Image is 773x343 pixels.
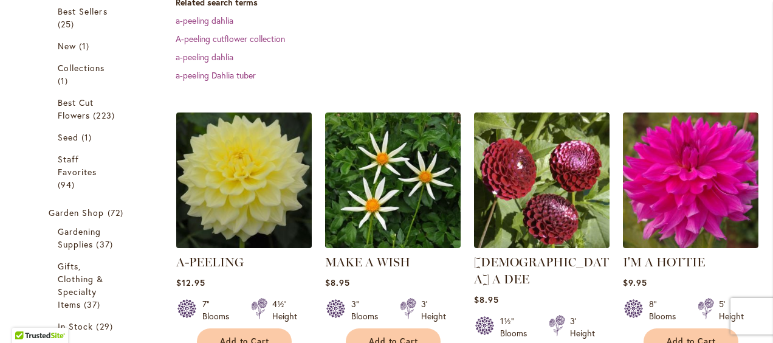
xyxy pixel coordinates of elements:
[176,255,244,269] a: A-PEELING
[84,298,103,311] span: 37
[58,96,118,122] a: Best Cut Flowers
[58,153,118,191] a: Staff Favorites
[58,97,94,121] span: Best Cut Flowers
[58,225,118,251] a: Gardening Supplies
[58,131,78,143] span: Seed
[719,298,744,322] div: 5' Height
[623,239,758,251] a: I'm A Hottie
[202,298,236,322] div: 7" Blooms
[173,109,315,252] img: A-Peeling
[58,40,118,52] a: New
[623,113,758,248] img: I'm A Hottie
[58,74,71,87] span: 1
[58,131,118,144] a: Seed
[351,298,385,322] div: 3" Blooms
[176,277,205,288] span: $12.95
[58,18,77,30] span: 25
[325,255,410,269] a: MAKE A WISH
[79,40,92,52] span: 1
[58,260,104,310] span: Gifts, Clothing & Specialty Items
[176,51,233,63] a: a-peeling dahlia
[93,109,117,122] span: 223
[58,320,93,332] span: In Stock
[81,131,95,144] span: 1
[58,178,78,191] span: 94
[623,255,705,269] a: I'M A HOTTIE
[49,207,105,218] span: Garden Shop
[58,61,118,87] a: Collections
[649,298,683,322] div: 8" Blooms
[58,260,118,311] a: Gifts, Clothing &amp; Specialty Items
[176,69,256,81] a: a-peeling Dahlia tuber
[96,320,115,333] span: 29
[58,62,105,74] span: Collections
[9,300,43,334] iframe: Launch Accessibility Center
[474,113,610,248] img: CHICK A DEE
[421,298,446,322] div: 3' Height
[176,15,233,26] a: a-peeling dahlia
[325,113,461,248] img: MAKE A WISH
[474,294,499,305] span: $8.95
[176,33,285,44] a: A-peeling cutflower collection
[325,239,461,251] a: MAKE A WISH
[474,255,609,286] a: [DEMOGRAPHIC_DATA] A DEE
[176,239,312,251] a: A-Peeling
[49,206,127,219] a: Garden Shop
[474,239,610,251] a: CHICK A DEE
[500,315,534,339] div: 1½" Blooms
[58,153,97,178] span: Staff Favorites
[58,5,108,17] span: Best Sellers
[325,277,350,288] span: $8.95
[58,5,118,30] a: Best Sellers
[58,320,118,333] a: In Stock
[272,298,297,322] div: 4½' Height
[58,40,76,52] span: New
[96,238,115,251] span: 37
[58,226,101,250] span: Gardening Supplies
[570,315,595,339] div: 3' Height
[108,206,126,219] span: 72
[623,277,647,288] span: $9.95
